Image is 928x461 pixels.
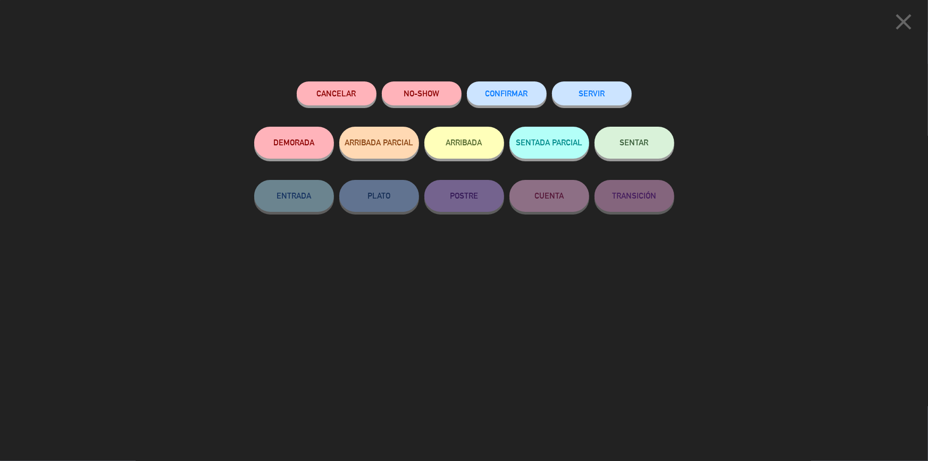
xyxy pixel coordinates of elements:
span: CONFIRMAR [486,89,528,98]
button: NO-SHOW [382,81,462,105]
i: close [890,9,917,35]
button: POSTRE [424,180,504,212]
button: CONFIRMAR [467,81,547,105]
button: PLATO [339,180,419,212]
button: CUENTA [509,180,589,212]
button: close [887,8,920,39]
button: SENTADA PARCIAL [509,127,589,159]
button: ARRIBADA [424,127,504,159]
span: SENTAR [620,138,649,147]
button: DEMORADA [254,127,334,159]
span: ARRIBADA PARCIAL [345,138,413,147]
button: SERVIR [552,81,632,105]
button: TRANSICIÓN [595,180,674,212]
button: SENTAR [595,127,674,159]
button: ENTRADA [254,180,334,212]
button: Cancelar [297,81,377,105]
button: ARRIBADA PARCIAL [339,127,419,159]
